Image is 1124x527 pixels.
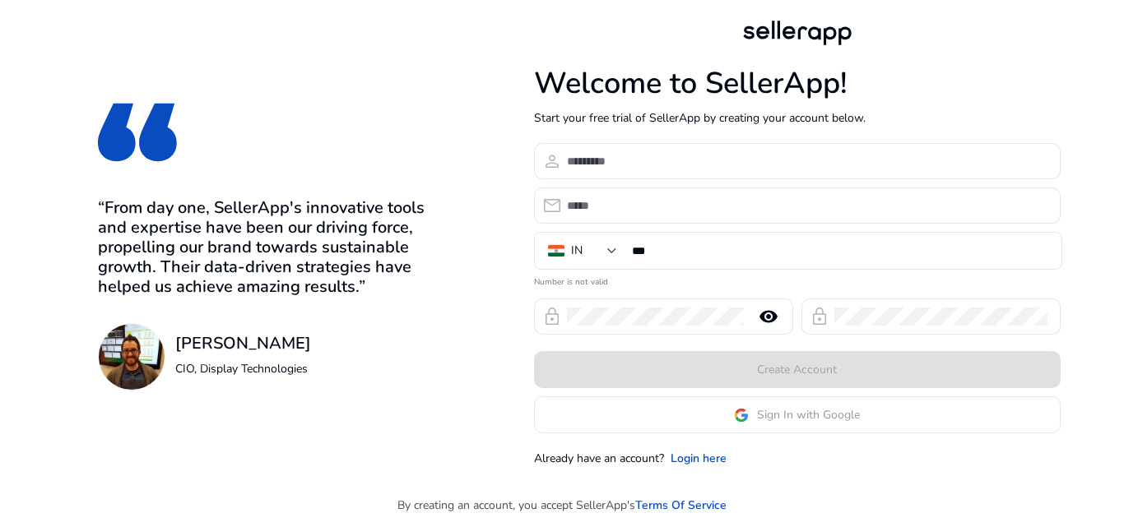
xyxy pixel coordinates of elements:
a: Login here [671,450,727,467]
h3: “From day one, SellerApp's innovative tools and expertise have been our driving force, propelling... [98,198,449,297]
p: CIO, Display Technologies [175,360,311,377]
a: Terms Of Service [635,497,727,514]
mat-icon: remove_red_eye [749,307,788,326]
h3: [PERSON_NAME] [175,334,311,354]
span: person [542,151,562,171]
mat-error: Number is not valid [534,271,1061,289]
h1: Welcome to SellerApp! [534,66,1061,101]
span: lock [542,307,562,326]
span: email [542,196,562,215]
div: IN [571,242,583,260]
p: Start your free trial of SellerApp by creating your account below. [534,109,1061,127]
p: Already have an account? [534,450,664,467]
span: lock [810,307,829,326]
